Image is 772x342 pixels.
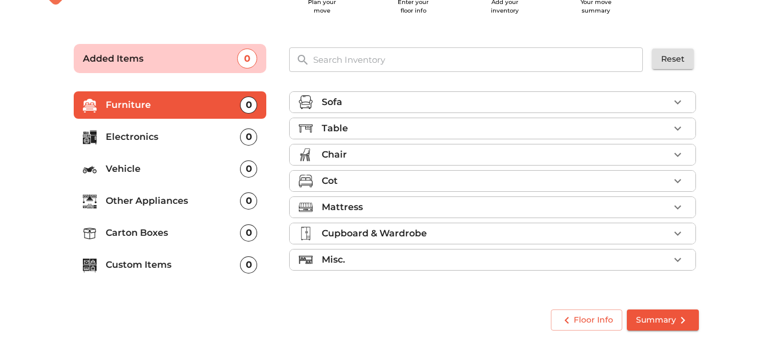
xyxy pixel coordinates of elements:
[240,96,257,114] div: 0
[661,52,685,66] span: Reset
[322,122,348,135] p: Table
[83,52,238,66] p: Added Items
[240,256,257,273] div: 0
[322,95,342,109] p: Sofa
[240,160,257,178] div: 0
[240,128,257,146] div: 0
[237,49,257,69] div: 0
[299,227,313,240] img: cupboard_wardrobe
[322,174,338,188] p: Cot
[106,258,241,272] p: Custom Items
[322,148,347,162] p: Chair
[322,200,363,214] p: Mattress
[299,200,313,214] img: mattress
[299,253,313,267] img: misc
[627,309,699,331] button: Summary
[299,95,313,109] img: sofa
[106,130,241,144] p: Electronics
[106,226,241,240] p: Carton Boxes
[636,313,690,327] span: Summary
[551,309,622,331] button: Floor Info
[299,122,313,135] img: table
[322,253,345,267] p: Misc.
[240,192,257,210] div: 0
[299,174,313,188] img: cot
[106,98,241,112] p: Furniture
[240,224,257,242] div: 0
[652,49,694,70] button: Reset
[322,227,427,240] p: Cupboard & Wardrobe
[306,47,651,72] input: Search Inventory
[560,313,613,327] span: Floor Info
[299,148,313,162] img: chair
[106,162,241,176] p: Vehicle
[106,194,241,208] p: Other Appliances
